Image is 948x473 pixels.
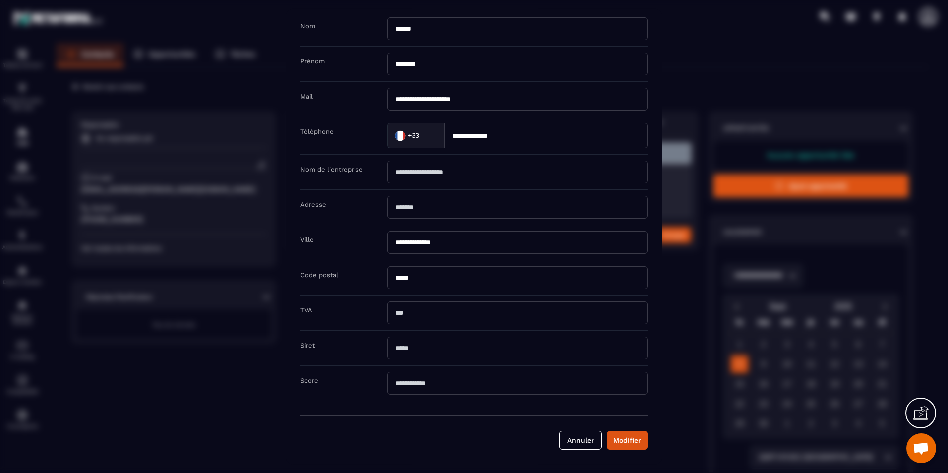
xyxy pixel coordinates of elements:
img: Country Flag [390,125,410,145]
label: Adresse [300,201,326,208]
label: Nom [300,22,315,30]
button: Modifier [607,431,648,450]
label: Siret [300,342,315,349]
label: Score [300,377,318,384]
label: Prénom [300,58,325,65]
label: Mail [300,93,313,100]
label: Ville [300,236,314,243]
input: Search for option [421,128,434,143]
span: +33 [408,130,419,140]
button: Annuler [559,431,602,450]
label: Code postal [300,271,338,279]
label: Nom de l'entreprise [300,166,363,173]
label: Téléphone [300,128,334,135]
label: TVA [300,306,312,314]
div: Ouvrir le chat [906,433,936,463]
div: Search for option [387,123,444,148]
